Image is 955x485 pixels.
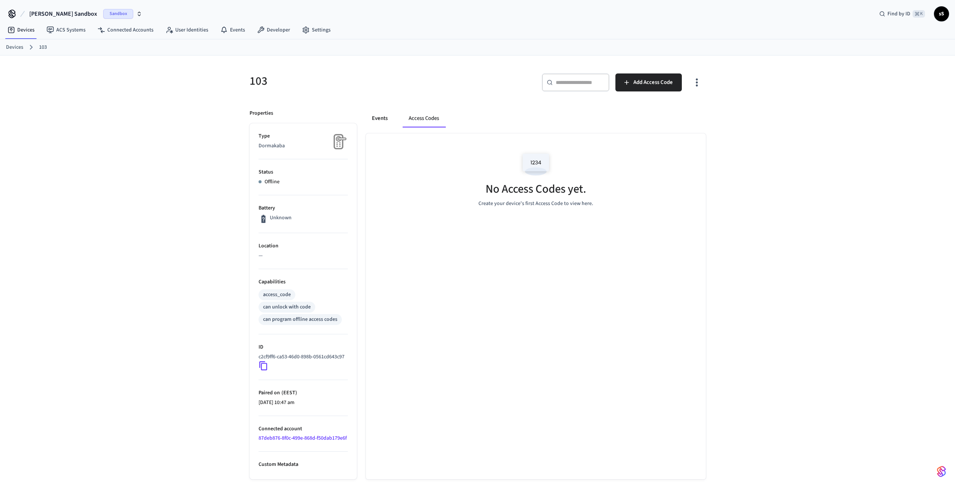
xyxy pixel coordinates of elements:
[251,23,296,37] a: Developer
[6,43,23,51] a: Devices
[265,178,280,186] p: Offline
[270,214,292,222] p: Unknown
[259,434,347,442] a: 87deb876-8f0c-499e-868d-f50dab179e6f
[873,7,931,21] div: Find by ID⌘ K
[259,353,344,361] p: c2cf9ff6-ca53-46d0-898b-0561cd643c97
[41,23,92,37] a: ACS Systems
[296,23,337,37] a: Settings
[366,109,394,127] button: Events
[615,73,682,91] button: Add Access Code
[280,389,297,397] span: ( EEST )
[934,6,949,21] button: sS
[214,23,251,37] a: Events
[329,132,348,151] img: Placeholder Lock Image
[259,132,348,140] p: Type
[39,43,47,51] a: 103
[263,303,311,311] div: can unlock with code
[259,343,348,351] p: ID
[366,109,706,127] div: ant example
[2,23,41,37] a: Devices
[259,461,348,469] p: Custom Metadata
[259,389,348,397] p: Paired on
[478,200,593,208] p: Create your device's first Access Code to view here.
[259,242,348,250] p: Location
[103,9,133,19] span: Sandbox
[259,278,348,286] p: Capabilities
[259,399,348,407] p: [DATE] 10:47 am
[259,142,348,150] p: Dormakaba
[263,291,291,299] div: access_code
[259,252,348,260] p: —
[913,10,925,18] span: ⌘ K
[259,204,348,212] p: Battery
[259,168,348,176] p: Status
[633,78,673,87] span: Add Access Code
[935,7,948,21] span: sS
[259,425,348,433] p: Connected account
[92,23,159,37] a: Connected Accounts
[263,316,337,323] div: can program offline access codes
[29,9,97,18] span: [PERSON_NAME] Sandbox
[403,109,445,127] button: Access Codes
[486,181,586,197] h5: No Access Codes yet.
[519,148,553,180] img: Access Codes Empty State
[159,23,214,37] a: User Identities
[250,109,273,117] p: Properties
[887,10,910,18] span: Find by ID
[250,73,473,89] h5: 103
[937,466,946,478] img: SeamLogoGradient.69752ec5.svg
